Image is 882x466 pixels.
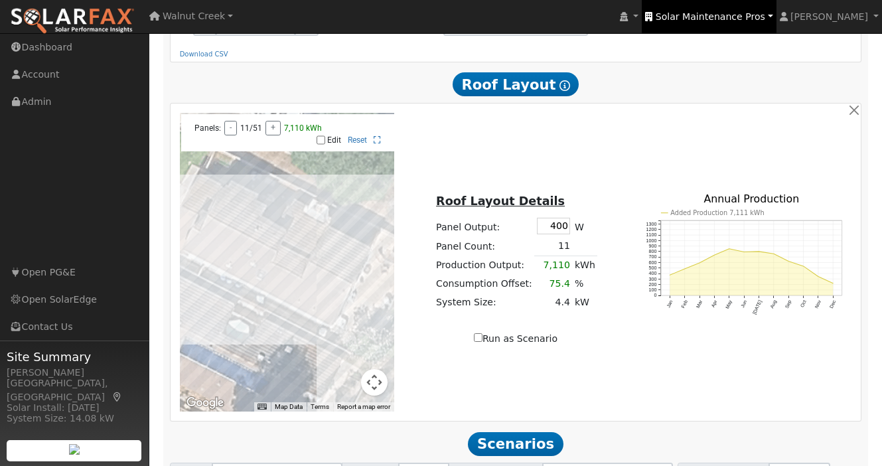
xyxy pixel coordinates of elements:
[648,277,656,282] text: 300
[275,402,303,412] button: Map Data
[572,256,597,275] td: kWh
[311,403,329,410] a: Terms
[69,444,80,455] img: retrieve
[194,123,221,133] span: Panels:
[572,293,597,312] td: kW
[183,394,227,412] a: Open this area in Google Maps (opens a new window)
[240,123,262,133] span: 11/51
[257,402,267,412] button: Keyboard shortcuts
[802,266,804,268] circle: onclick=""
[646,238,656,244] text: 1000
[434,215,535,236] td: Panel Output:
[180,50,228,58] a: Download CSV
[534,293,572,312] td: 4.4
[670,209,765,216] text: Added Production 7,111 kWh
[374,135,381,145] a: Full Screen
[752,299,763,315] text: [DATE]
[818,275,820,277] circle: onclick=""
[361,369,388,396] button: Map camera controls
[572,215,597,236] td: W
[327,135,341,145] label: Edit
[468,432,563,456] span: Scenarios
[265,121,281,135] button: +
[703,193,799,205] text: Annual Production
[725,299,733,310] text: May
[646,222,656,227] text: 1300
[337,403,390,410] a: Report a map error
[534,256,572,275] td: 7,110
[7,401,142,415] div: Solar Install: [DATE]
[284,123,322,133] span: 7,110 kWh
[348,135,367,145] a: Reset
[699,262,701,264] circle: onclick=""
[829,299,838,309] text: Dec
[111,392,123,402] a: Map
[453,72,579,96] span: Roof Layout
[648,287,656,293] text: 100
[648,266,656,271] text: 500
[680,299,688,309] text: Feb
[10,7,135,35] img: SolarFax
[666,299,674,309] text: Jan
[654,293,656,299] text: 0
[474,332,557,346] label: Run as Scenario
[572,275,597,293] td: %
[559,80,570,91] i: Show Help
[646,232,656,238] text: 1100
[696,299,704,309] text: Mar
[713,254,715,256] circle: onclick=""
[224,121,237,135] button: -
[183,394,227,412] img: Google
[648,282,656,287] text: 200
[474,333,482,342] input: Run as Scenario
[648,249,656,254] text: 800
[7,348,142,366] span: Site Summary
[648,260,656,266] text: 600
[656,11,765,22] span: Solar Maintenance Pros
[7,412,142,426] div: System Size: 14.08 kW
[743,251,745,253] circle: onclick=""
[434,293,535,312] td: System Size:
[832,282,834,284] circle: onclick=""
[800,299,808,309] text: Oct
[648,255,656,260] text: 700
[648,271,656,276] text: 400
[814,299,823,309] text: Nov
[163,11,225,21] span: Walnut Creek
[648,244,656,249] text: 900
[646,227,656,232] text: 1200
[434,275,535,293] td: Consumption Offset:
[788,260,790,262] circle: onclick=""
[770,299,778,309] text: Aug
[784,299,793,309] text: Sep
[7,366,142,380] div: [PERSON_NAME]
[7,376,142,404] div: [GEOGRAPHIC_DATA], [GEOGRAPHIC_DATA]
[534,275,572,293] td: 75.4
[434,237,535,256] td: Panel Count:
[758,250,760,252] circle: onclick=""
[434,256,535,275] td: Production Output:
[684,268,686,270] circle: onclick=""
[669,274,671,276] circle: onclick=""
[711,299,719,309] text: Apr
[534,237,572,256] td: 11
[790,11,868,22] span: [PERSON_NAME]
[740,299,748,309] text: Jun
[773,253,775,255] circle: onclick=""
[436,194,565,208] u: Roof Layout Details
[728,248,730,250] circle: onclick=""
